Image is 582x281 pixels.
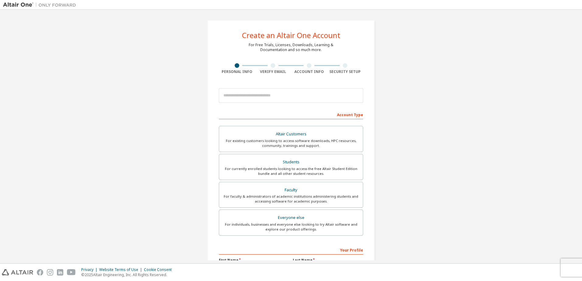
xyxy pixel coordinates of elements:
[57,269,63,276] img: linkedin.svg
[223,222,359,232] div: For individuals, businesses and everyone else looking to try Altair software and explore our prod...
[293,258,363,262] label: Last Name
[219,258,289,262] label: First Name
[223,166,359,176] div: For currently enrolled students looking to access the free Altair Student Edition bundle and all ...
[223,194,359,204] div: For faculty & administrators of academic institutions administering students and accessing softwa...
[219,69,255,74] div: Personal Info
[37,269,43,276] img: facebook.svg
[223,186,359,194] div: Faculty
[255,69,291,74] div: Verify Email
[249,43,333,52] div: For Free Trials, Licenses, Downloads, Learning & Documentation and so much more.
[223,138,359,148] div: For existing customers looking to access software downloads, HPC resources, community, trainings ...
[2,269,33,276] img: altair_logo.svg
[242,32,340,39] div: Create an Altair One Account
[291,69,327,74] div: Account Info
[47,269,53,276] img: instagram.svg
[81,267,99,272] div: Privacy
[67,269,76,276] img: youtube.svg
[223,158,359,166] div: Students
[81,272,175,277] p: © 2025 Altair Engineering, Inc. All Rights Reserved.
[219,245,363,255] div: Your Profile
[327,69,363,74] div: Security Setup
[144,267,175,272] div: Cookie Consent
[99,267,144,272] div: Website Terms of Use
[223,130,359,138] div: Altair Customers
[223,213,359,222] div: Everyone else
[219,109,363,119] div: Account Type
[3,2,79,8] img: Altair One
